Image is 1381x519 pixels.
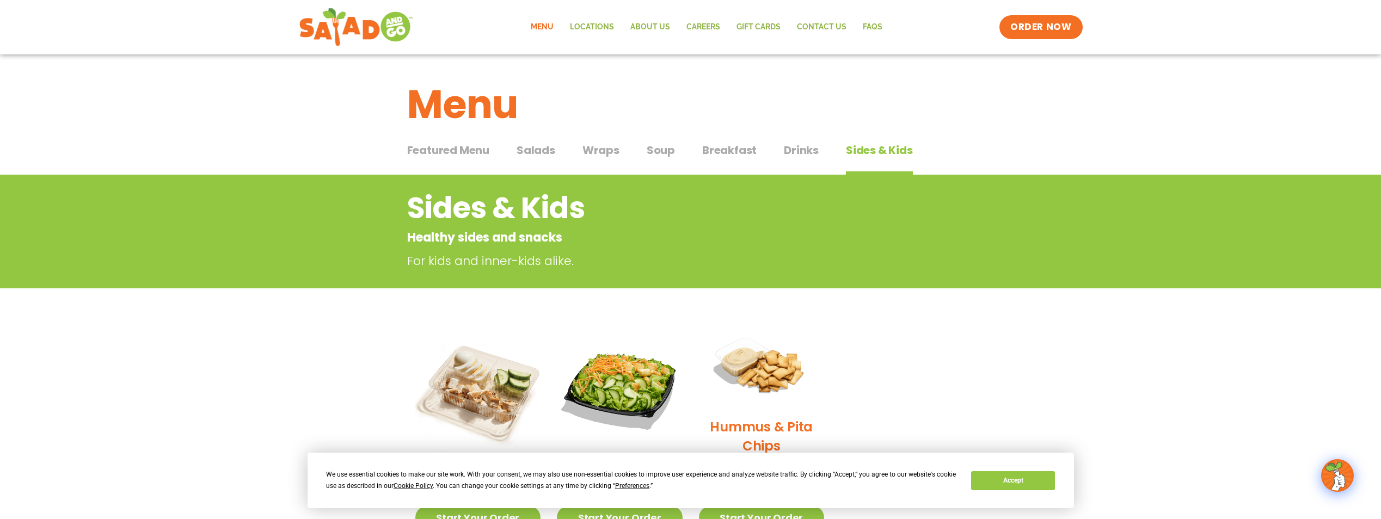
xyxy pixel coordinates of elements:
img: new-SAG-logo-768×292 [299,5,414,49]
span: Featured Menu [407,142,489,158]
a: FAQs [855,15,891,40]
img: wpChatIcon [1322,460,1353,491]
span: Preferences [615,482,649,490]
h1: Menu [407,75,974,134]
p: For kids and inner-kids alike. [407,252,892,270]
a: About Us [622,15,678,40]
img: Product photo for Snack Pack [415,325,541,451]
span: Cookie Policy [394,482,433,490]
a: Contact Us [789,15,855,40]
span: Salads [517,142,555,158]
span: Wraps [582,142,619,158]
p: Healthy sides and snacks [407,228,887,246]
span: Breakfast [702,142,757,158]
a: Careers [678,15,728,40]
span: Drinks [784,142,819,158]
div: We use essential cookies to make our site work. With your consent, we may also use non-essential ... [326,469,958,492]
img: Product photo for Hummus & Pita Chips [699,325,825,409]
span: Sides & Kids [846,142,913,158]
span: ORDER NOW [1010,21,1071,34]
h2: Sides & Kids [407,186,887,230]
div: Tabbed content [407,138,974,175]
div: Cookie Consent Prompt [308,453,1074,508]
a: Locations [562,15,622,40]
a: Menu [523,15,562,40]
span: Soup [647,142,675,158]
a: GIFT CARDS [728,15,789,40]
h2: Hummus & Pita Chips [699,417,825,455]
nav: Menu [523,15,891,40]
button: Accept [971,471,1055,490]
img: Product photo for Kids’ Salad [557,325,683,451]
a: ORDER NOW [999,15,1082,39]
